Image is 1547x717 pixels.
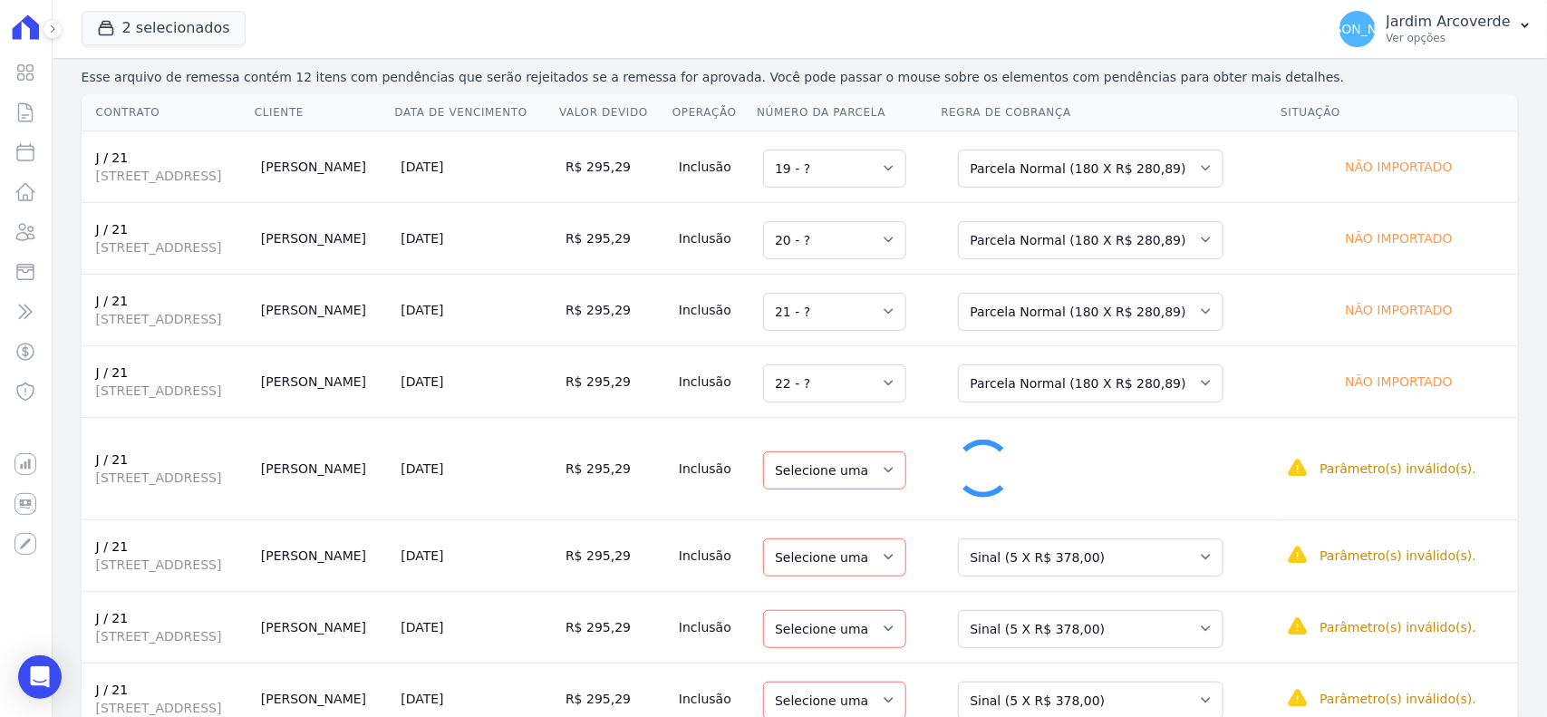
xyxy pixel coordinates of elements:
td: Inclusão [672,519,756,591]
td: [PERSON_NAME] [254,519,394,591]
td: [PERSON_NAME] [254,202,394,274]
td: [DATE] [393,202,558,274]
a: J / 21 [96,452,129,467]
a: J / 21 [96,294,129,308]
td: R$ 295,29 [558,519,672,591]
td: Inclusão [672,417,756,519]
p: Esse arquivo de remessa contém 12 itens com pendências que serão rejeitados se a remessa for apro... [82,68,1518,87]
td: R$ 295,29 [558,591,672,663]
p: Parâmetro(s) inválido(s). [1320,547,1476,565]
td: R$ 295,29 [558,417,672,519]
a: J / 21 [96,683,129,697]
a: J / 21 [96,222,129,237]
td: R$ 295,29 [558,274,672,345]
th: Contrato [82,94,254,131]
div: Não importado [1287,297,1511,323]
p: Parâmetro(s) inválido(s). [1320,460,1476,478]
td: Inclusão [672,345,756,417]
div: Não importado [1287,226,1511,251]
td: [PERSON_NAME] [254,274,394,345]
span: [STREET_ADDRESS] [96,469,247,487]
button: [PERSON_NAME] Jardim Arcoverde Ver opções [1325,4,1547,54]
td: [DATE] [393,274,558,345]
span: [STREET_ADDRESS] [96,238,247,257]
div: Não importado [1287,369,1511,394]
th: Cliente [254,94,394,131]
th: Operação [672,94,756,131]
span: [STREET_ADDRESS] [96,699,247,717]
td: [PERSON_NAME] [254,131,394,202]
td: Inclusão [672,131,756,202]
a: J / 21 [96,611,129,625]
td: R$ 295,29 [558,131,672,202]
th: Situação [1280,94,1518,131]
td: [DATE] [393,519,558,591]
td: [DATE] [393,591,558,663]
a: J / 21 [96,365,129,380]
p: Jardim Arcoverde [1387,13,1511,31]
td: [DATE] [393,345,558,417]
td: [PERSON_NAME] [254,417,394,519]
div: Não importado [1287,154,1511,179]
span: [STREET_ADDRESS] [96,167,247,185]
td: [PERSON_NAME] [254,345,394,417]
span: [STREET_ADDRESS] [96,382,247,400]
td: [PERSON_NAME] [254,591,394,663]
a: J / 21 [96,539,129,554]
span: [STREET_ADDRESS] [96,627,247,645]
td: R$ 295,29 [558,202,672,274]
p: Parâmetro(s) inválido(s). [1320,618,1476,636]
a: J / 21 [96,150,129,165]
div: Open Intercom Messenger [18,655,62,699]
span: [STREET_ADDRESS] [96,556,247,574]
td: Inclusão [672,202,756,274]
th: Regra de Cobrança [940,94,1280,131]
td: [DATE] [393,131,558,202]
td: Inclusão [672,274,756,345]
button: 2 selecionados [82,11,246,45]
p: Ver opções [1387,31,1511,45]
td: [DATE] [393,417,558,519]
span: [PERSON_NAME] [1304,23,1409,35]
td: R$ 295,29 [558,345,672,417]
p: Parâmetro(s) inválido(s). [1320,690,1476,708]
td: Inclusão [672,591,756,663]
th: Valor devido [558,94,672,131]
th: Número da Parcela [756,94,940,131]
th: Data de Vencimento [393,94,558,131]
span: [STREET_ADDRESS] [96,310,247,328]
